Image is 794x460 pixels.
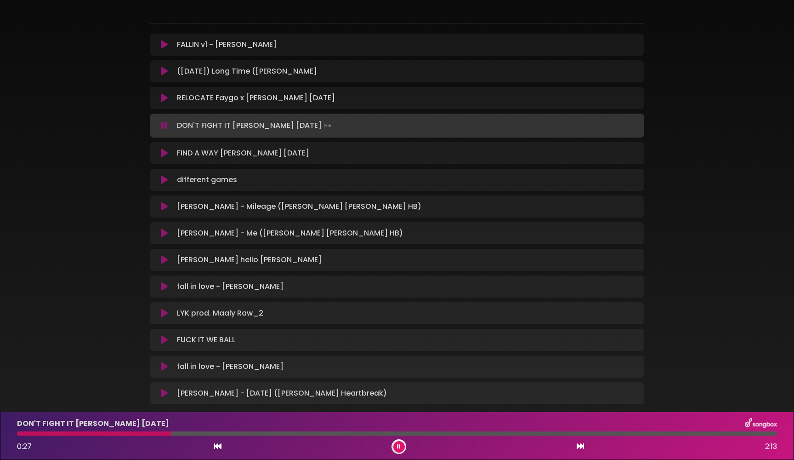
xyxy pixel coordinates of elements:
span: 2:13 [765,441,777,452]
p: [PERSON_NAME] - Me ([PERSON_NAME] [PERSON_NAME] HB) [177,228,403,239]
img: songbox-logo-white.png [745,418,777,430]
p: [PERSON_NAME] hello [PERSON_NAME] [177,254,322,265]
p: LYK prod. Maaly Raw_2 [177,308,263,319]
p: RELOCATE Faygo x [PERSON_NAME] [DATE] [177,92,335,103]
p: FIND A WAY [PERSON_NAME] [DATE] [177,148,309,159]
p: FALLIN v1 - [PERSON_NAME] [177,39,277,50]
p: different games [177,174,237,185]
p: fall in love - [PERSON_NAME] [177,281,284,292]
img: waveform4.gif [322,119,335,132]
p: ([DATE]) Long Time ([PERSON_NAME] [177,66,317,77]
p: [PERSON_NAME] - Mileage ([PERSON_NAME] [PERSON_NAME] HB) [177,201,421,212]
p: fall in love - [PERSON_NAME] [177,361,284,372]
p: DON'T FIGHT IT [PERSON_NAME] [DATE] [17,418,169,429]
p: FUCK IT WE BALL [177,334,235,345]
p: DON'T FIGHT IT [PERSON_NAME] [DATE] [177,119,335,132]
span: 0:27 [17,441,32,452]
p: [PERSON_NAME] - [DATE] ([PERSON_NAME] Heartbreak) [177,388,387,399]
